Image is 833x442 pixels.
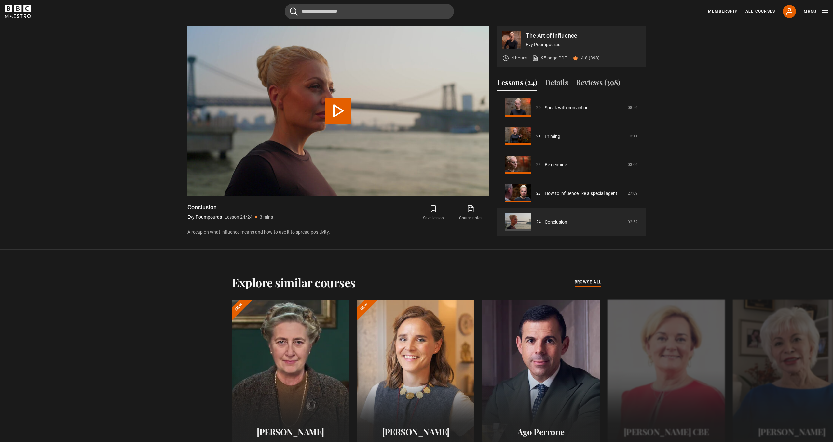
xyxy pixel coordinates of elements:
button: Play Lesson Conclusion [325,98,351,124]
h1: Conclusion [187,203,273,211]
button: Details [545,77,568,91]
h2: [PERSON_NAME] [239,427,341,437]
svg: BBC Maestro [5,5,31,18]
p: 3 mins [260,214,273,221]
a: Speak with conviction [545,104,589,111]
video-js: Video Player [187,26,489,196]
a: Be genuine [545,162,567,168]
h2: Explore similar courses [232,276,356,289]
a: Priming [545,133,560,140]
a: Conclusion [545,219,567,226]
a: Course notes [452,203,489,222]
button: Save lesson [415,203,452,222]
h2: Ago Perrone [490,427,592,437]
a: 95 page PDF [532,55,567,61]
button: Lessons (24) [497,77,537,91]
button: Submit the search query [290,7,298,16]
a: Membership [708,8,738,14]
p: Evy Poumpouras [187,214,222,221]
p: 4.8 (398) [581,55,600,61]
input: Search [285,4,454,19]
h2: [PERSON_NAME] [365,427,467,437]
p: Lesson 24/24 [225,214,253,221]
p: A recap on what influence means and how to use it to spread positivity. [187,229,489,236]
h2: [PERSON_NAME] CBE [615,427,717,437]
p: Evy Poumpouras [526,41,640,48]
button: Toggle navigation [804,8,828,15]
button: Reviews (398) [576,77,620,91]
a: All Courses [745,8,775,14]
a: How to influence like a special agent [545,190,617,197]
a: browse all [575,279,601,286]
p: 4 hours [512,55,527,61]
p: The Art of Influence [526,33,640,39]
